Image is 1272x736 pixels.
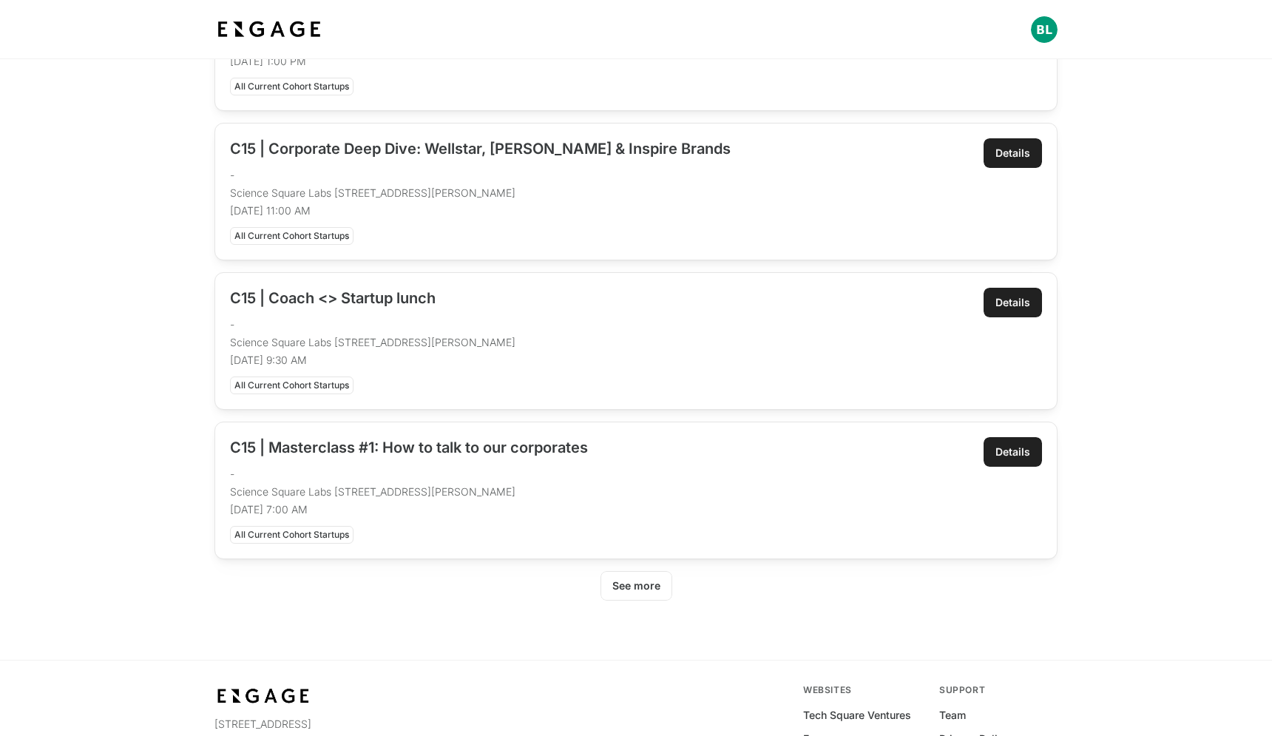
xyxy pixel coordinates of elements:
[995,295,1030,310] div: Details
[230,317,969,332] p: -
[230,138,969,159] h2: C15 | Corporate Deep Dive: Wellstar, [PERSON_NAME] & Inspire Brands
[230,467,969,482] p: -
[803,708,911,723] a: Tech Square Ventures
[612,578,660,593] div: See more
[984,288,1042,317] a: Details
[230,186,969,200] p: Science Square Labs [STREET_ADDRESS][PERSON_NAME]
[230,288,969,308] h2: C15 | Coach <> Startup lunch
[803,684,921,696] div: Websites
[995,445,1030,459] div: Details
[230,485,969,499] p: Science Square Labs [STREET_ADDRESS][PERSON_NAME]
[230,54,969,69] p: [DATE] 1:00 PM
[601,571,672,601] button: See more
[230,335,969,350] p: Science Square Labs [STREET_ADDRESS][PERSON_NAME]
[984,138,1042,168] a: Details
[230,377,353,394] div: All Current Cohort Startups
[1031,16,1058,43] img: Profile picture of Belsasar Lepe
[984,437,1042,467] a: Details
[214,684,312,708] img: bdf1fb74-1727-4ba0-a5bd-bc74ae9fc70b.jpeg
[214,16,324,43] img: bdf1fb74-1727-4ba0-a5bd-bc74ae9fc70b.jpeg
[230,78,353,95] div: All Current Cohort Startups
[230,526,353,544] div: All Current Cohort Startups
[230,502,969,517] p: [DATE] 7:00 AM
[230,227,353,245] div: All Current Cohort Startups
[230,437,969,458] h2: C15 | Masterclass #1: How to talk to our corporates
[230,353,969,368] p: [DATE] 9:30 AM
[939,708,966,723] a: Team
[1031,16,1058,43] button: Open profile menu
[214,717,471,732] p: [STREET_ADDRESS]
[995,146,1030,161] div: Details
[939,684,1058,696] div: Support
[230,168,969,183] p: -
[230,203,969,218] p: [DATE] 11:00 AM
